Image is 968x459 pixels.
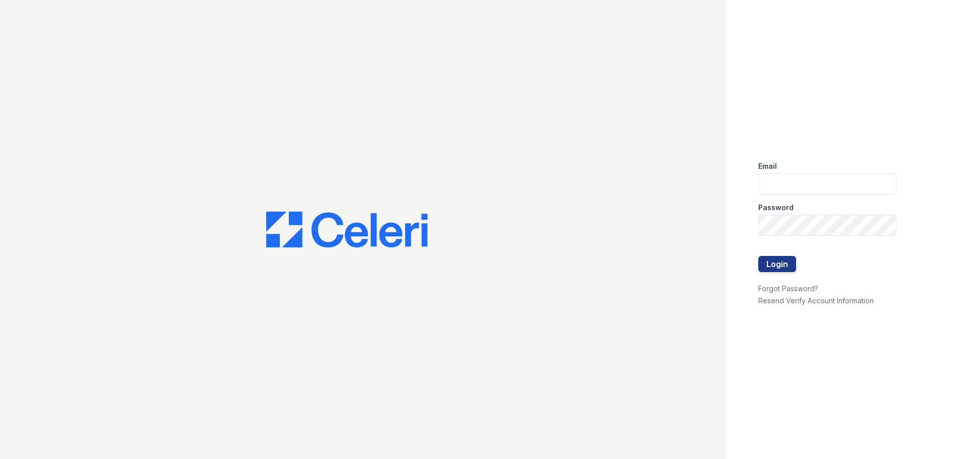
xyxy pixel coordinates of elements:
[758,296,874,305] a: Resend Verify Account Information
[266,212,428,248] img: CE_Logo_Blue-a8612792a0a2168367f1c8372b55b34899dd931a85d93a1a3d3e32e68fde9ad4.png
[758,161,777,171] label: Email
[758,203,794,213] label: Password
[758,284,818,293] a: Forgot Password?
[758,256,796,272] button: Login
